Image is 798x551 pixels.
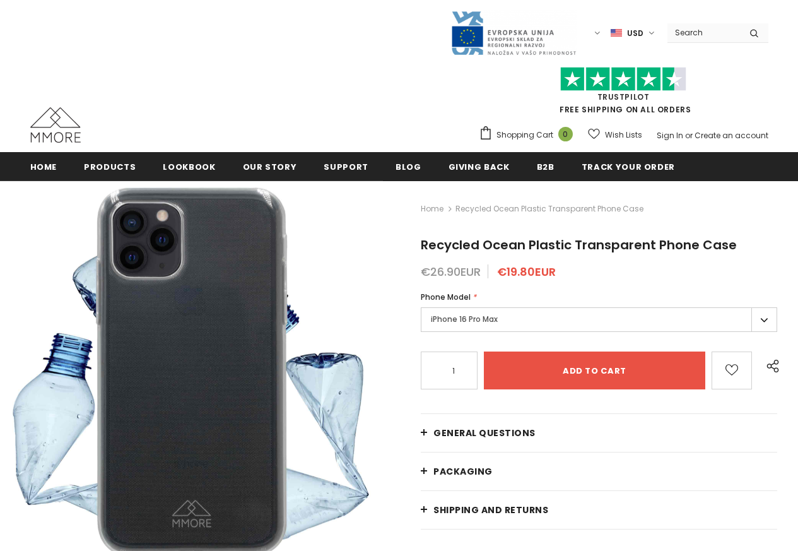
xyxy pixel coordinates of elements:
a: PACKAGING [421,453,777,490]
a: Giving back [449,152,510,181]
img: Javni Razpis [450,10,577,56]
a: Javni Razpis [450,27,577,38]
span: Recycled Ocean Plastic Transparent Phone Case [421,236,737,254]
span: Home [30,161,57,173]
a: Sign In [657,130,683,141]
span: Recycled Ocean Plastic Transparent Phone Case [455,201,643,216]
span: €19.80EUR [497,264,556,280]
a: Home [421,201,443,216]
a: Track your order [582,152,675,181]
a: support [324,152,368,181]
a: Create an account [695,130,768,141]
span: General Questions [433,427,536,439]
a: B2B [537,152,554,181]
img: USD [611,28,622,39]
a: Wish Lists [588,124,642,146]
a: Shipping and returns [421,491,777,529]
label: iPhone 16 Pro Max [421,307,777,332]
span: Track your order [582,161,675,173]
span: B2B [537,161,554,173]
a: Blog [396,152,421,181]
span: Blog [396,161,421,173]
img: Trust Pilot Stars [560,67,686,92]
img: MMORE Cases [30,107,81,143]
span: 0 [558,127,573,141]
a: Lookbook [163,152,215,181]
a: General Questions [421,414,777,452]
input: Search Site [667,23,740,42]
span: Our Story [243,161,297,173]
span: Giving back [449,161,510,173]
a: Home [30,152,57,181]
span: Products [84,161,136,173]
span: Phone Model [421,292,471,302]
span: FREE SHIPPING ON ALL ORDERS [479,73,768,115]
input: Add to cart [484,352,705,389]
span: USD [627,27,643,40]
a: Products [84,152,136,181]
a: Our Story [243,152,297,181]
a: Trustpilot [597,92,650,102]
span: support [324,161,368,173]
span: €26.90EUR [421,264,481,280]
span: PACKAGING [433,465,493,478]
span: or [685,130,693,141]
a: Shopping Cart 0 [479,126,579,145]
span: Shopping Cart [496,129,553,141]
span: Wish Lists [605,129,642,141]
span: Lookbook [163,161,215,173]
span: Shipping and returns [433,504,548,516]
